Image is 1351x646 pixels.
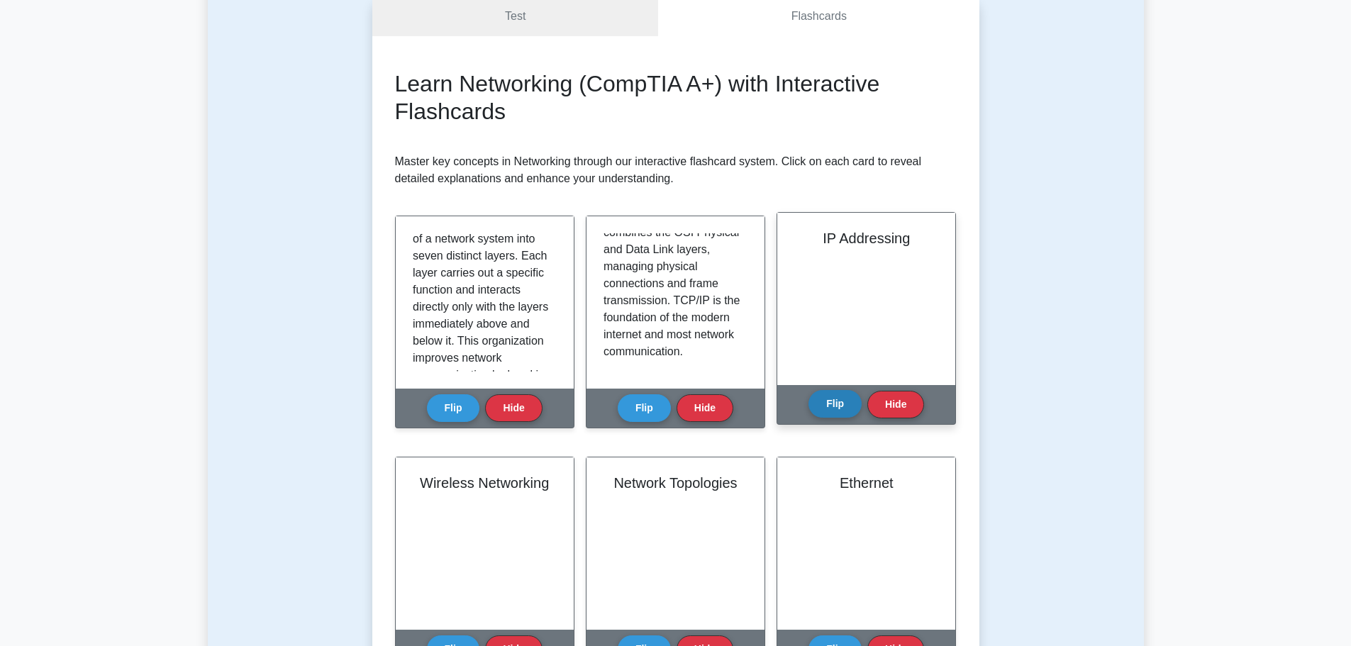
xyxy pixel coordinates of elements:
[618,394,671,422] button: Flip
[677,394,733,422] button: Hide
[867,391,924,418] button: Hide
[395,153,957,187] p: Master key concepts in Networking through our interactive flashcard system. Click on each card to...
[794,230,938,247] h2: IP Addressing
[604,474,747,491] h2: Network Topologies
[485,394,542,422] button: Hide
[794,474,938,491] h2: Ethernet
[395,70,957,125] h2: Learn Networking (CompTIA A+) with Interactive Flashcards
[808,390,862,418] button: Flip
[427,394,480,422] button: Flip
[413,474,557,491] h2: Wireless Networking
